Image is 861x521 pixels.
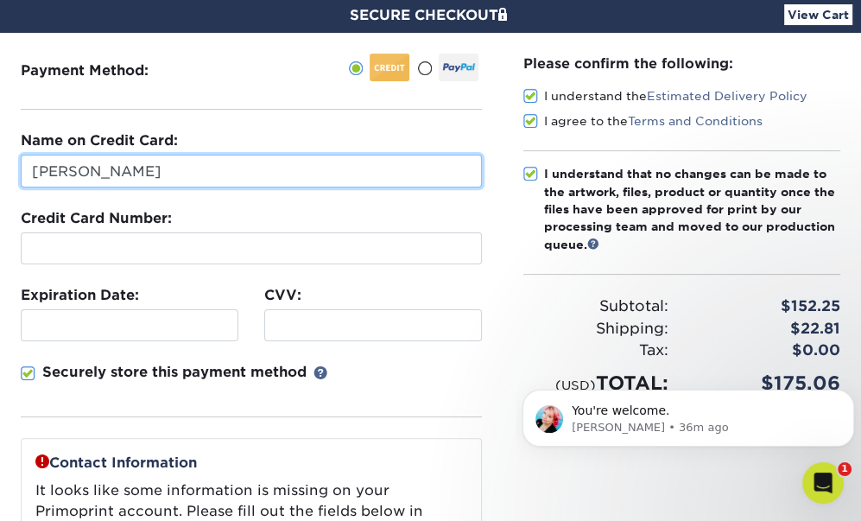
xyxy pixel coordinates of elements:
[628,114,763,128] a: Terms and Conditions
[35,453,467,473] p: Contact Information
[523,112,763,130] label: I agree to the
[784,4,852,25] a: View Cart
[21,130,178,151] label: Name on Credit Card:
[28,240,474,257] iframe: Secure card number input frame
[523,54,840,73] div: Please confirm the following:
[21,285,139,306] label: Expiration Date:
[510,295,682,318] div: Subtotal:
[516,353,861,474] iframe: Intercom notifications message
[510,369,682,397] div: TOTAL:
[802,462,844,504] iframe: Intercom live chat
[21,208,172,229] label: Credit Card Number:
[681,318,853,340] div: $22.81
[510,318,682,340] div: Shipping:
[350,7,512,23] span: SECURE CHECKOUT
[647,89,807,103] a: Estimated Delivery Policy
[21,62,157,79] h3: Payment Method:
[28,317,231,334] iframe: Secure expiration date input frame
[21,155,482,187] input: First & Last Name
[838,462,852,476] span: 1
[544,165,840,253] div: I understand that no changes can be made to the artwork, files, product or quantity once the file...
[681,295,853,318] div: $152.25
[681,340,853,362] div: $0.00
[510,340,682,362] div: Tax:
[42,362,307,383] p: Securely store this payment method
[272,317,474,334] iframe: Secure CVC input frame
[523,87,807,105] label: I understand the
[264,285,301,306] label: CVV:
